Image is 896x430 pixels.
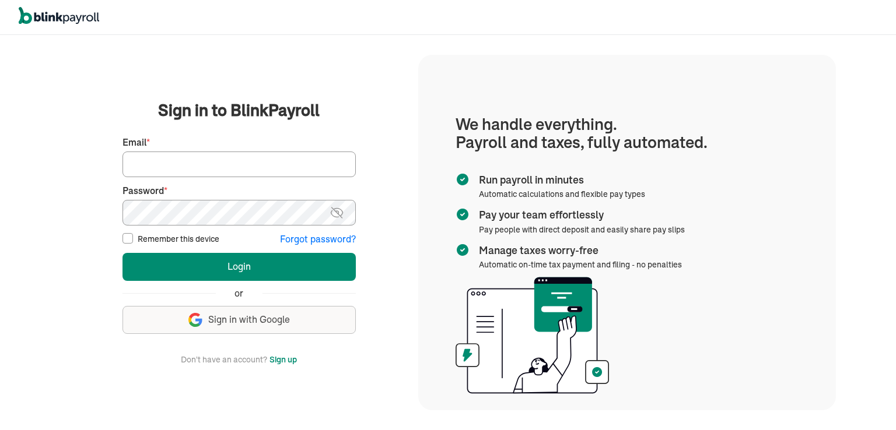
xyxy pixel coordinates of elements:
[456,115,799,151] h1: We handle everything. Payroll and taxes, fully automated.
[188,313,202,327] img: google
[208,313,290,326] span: Sign in with Google
[330,206,344,220] img: eye
[479,189,645,199] span: Automatic calculations and flexible pay types
[123,184,356,198] label: Password
[479,243,677,258] span: Manage taxes worry-free
[123,151,356,177] input: Your email address
[181,353,267,366] span: Don't have an account?
[280,232,356,246] button: Forgot password?
[138,233,219,245] label: Remember this device
[123,306,356,334] button: Sign in with Google
[123,253,356,281] button: Login
[479,224,685,235] span: Pay people with direct deposit and easily share pay slips
[158,98,320,122] span: Sign in to BlinkPayroll
[269,353,297,366] button: Sign up
[19,7,99,24] img: logo
[479,172,640,188] span: Run payroll in minutes
[123,136,356,149] label: Email
[456,277,609,394] img: illustration
[456,172,470,186] img: checkmark
[479,259,682,270] span: Automatic on-time tax payment and filing - no penalties
[479,207,680,223] span: Pay your team effortlessly
[235,287,243,300] span: or
[456,207,470,221] img: checkmark
[456,243,470,257] img: checkmark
